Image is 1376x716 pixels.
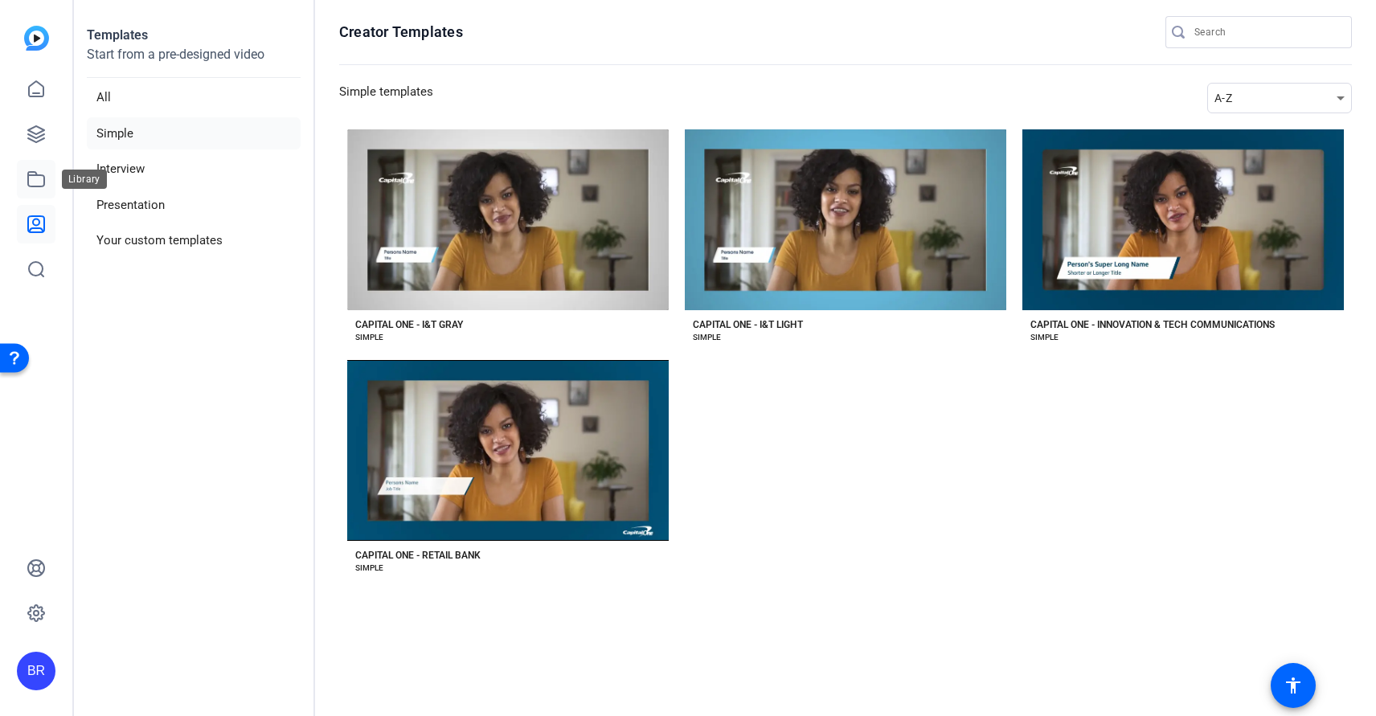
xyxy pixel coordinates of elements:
[339,23,463,42] h1: Creator Templates
[1030,331,1059,344] div: SIMPLE
[87,224,301,257] li: Your custom templates
[347,360,669,541] button: Template image
[355,562,383,575] div: SIMPLE
[1022,129,1344,310] button: Template image
[17,652,55,690] div: BR
[1284,676,1303,695] mat-icon: accessibility
[87,117,301,150] li: Simple
[355,318,463,331] div: CAPITAL ONE - I&T GRAY
[685,129,1006,310] button: Template image
[87,189,301,222] li: Presentation
[87,81,301,114] li: All
[1214,92,1232,104] span: A-Z
[693,331,721,344] div: SIMPLE
[1030,318,1275,331] div: CAPITAL ONE - INNOVATION & TECH COMMUNICATIONS
[347,129,669,310] button: Template image
[87,153,301,186] li: Interview
[355,549,481,562] div: CAPITAL ONE - RETAIL BANK
[87,45,301,78] p: Start from a pre-designed video
[1194,23,1339,42] input: Search
[87,27,148,43] strong: Templates
[693,318,803,331] div: CAPITAL ONE - I&T LIGHT
[24,26,49,51] img: blue-gradient.svg
[339,83,433,113] h3: Simple templates
[355,331,383,344] div: SIMPLE
[62,170,107,189] div: Library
